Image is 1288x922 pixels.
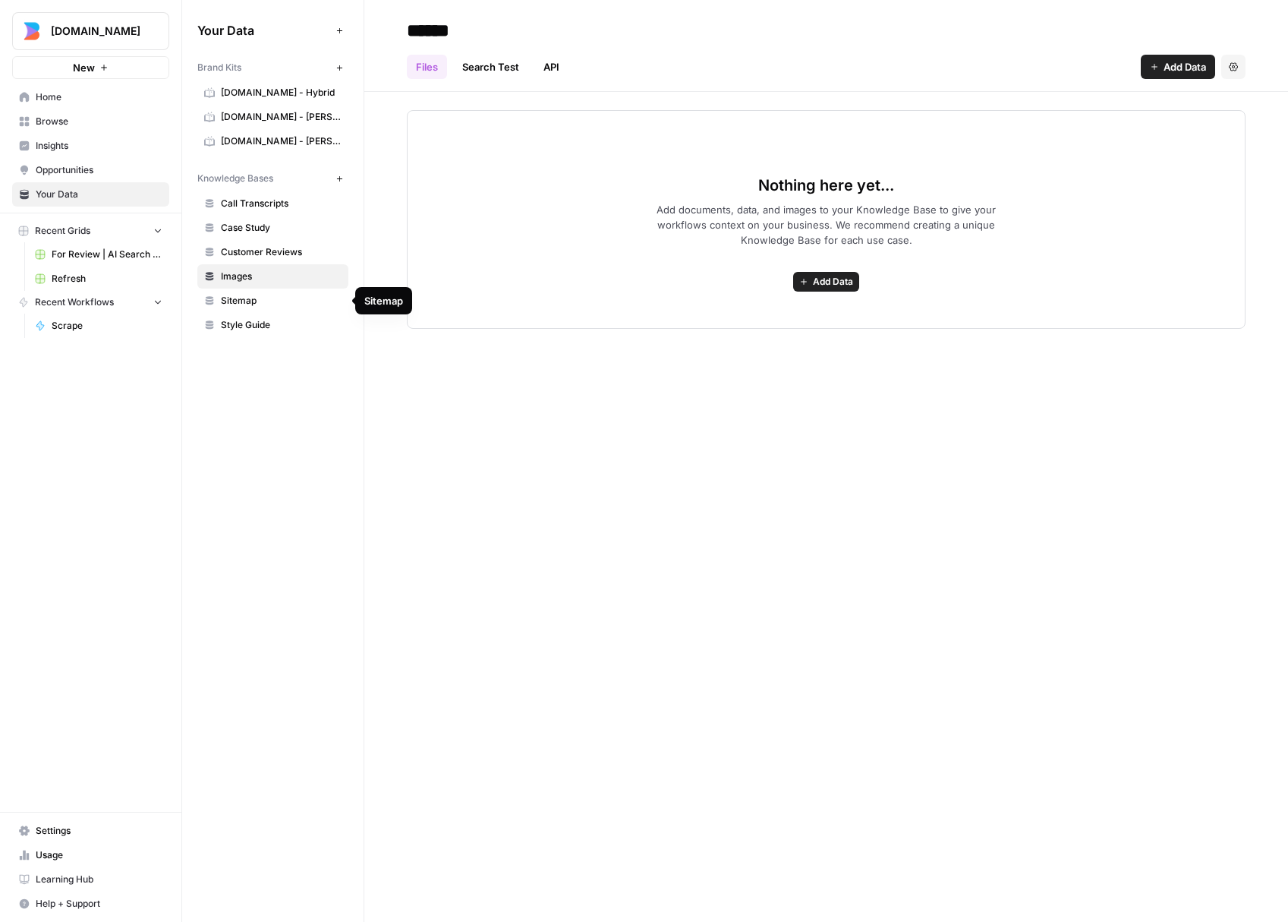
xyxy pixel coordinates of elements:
[221,110,342,124] span: [DOMAIN_NAME] - [PERSON_NAME]
[12,892,169,916] button: Help + Support
[453,55,528,79] a: Search Test
[36,848,162,862] span: Usage
[36,873,162,886] span: Learning Hub
[197,240,348,264] a: Customer Reviews
[793,272,859,292] button: Add Data
[36,115,162,128] span: Browse
[534,55,568,79] a: API
[35,224,90,238] span: Recent Grids
[197,289,348,313] a: Sitemap
[1164,59,1206,74] span: Add Data
[221,197,342,210] span: Call Transcripts
[52,272,162,286] span: Refresh
[221,318,342,332] span: Style Guide
[197,81,348,105] a: [DOMAIN_NAME] - Hybrid
[36,163,162,177] span: Opportunities
[197,216,348,240] a: Case Study
[12,219,169,242] button: Recent Grids
[12,843,169,867] a: Usage
[221,270,342,283] span: Images
[17,17,45,45] img: Builder.io Logo
[35,295,114,309] span: Recent Workflows
[28,267,169,291] a: Refresh
[36,824,162,838] span: Settings
[632,202,1021,248] span: Add documents, data, and images to your Knowledge Base to give your workflows context on your bus...
[813,275,853,289] span: Add Data
[197,21,330,39] span: Your Data
[197,61,241,74] span: Brand Kits
[36,897,162,911] span: Help + Support
[12,12,169,50] button: Workspace: Builder.io
[1141,55,1215,79] button: Add Data
[12,158,169,182] a: Opportunities
[221,221,342,235] span: Case Study
[221,294,342,308] span: Sitemap
[221,134,342,148] span: [DOMAIN_NAME] - [PERSON_NAME] test
[36,139,162,153] span: Insights
[73,60,95,75] span: New
[12,109,169,134] a: Browse
[36,90,162,104] span: Home
[12,85,169,109] a: Home
[12,182,169,207] a: Your Data
[12,56,169,79] button: New
[28,314,169,338] a: Scrape
[197,264,348,289] a: Images
[197,313,348,337] a: Style Guide
[221,245,342,259] span: Customer Reviews
[52,319,162,333] span: Scrape
[197,129,348,153] a: [DOMAIN_NAME] - [PERSON_NAME] test
[407,55,447,79] a: Files
[12,291,169,314] button: Recent Workflows
[12,134,169,158] a: Insights
[197,172,273,185] span: Knowledge Bases
[758,175,894,196] span: Nothing here yet...
[28,242,169,267] a: For Review | AI Search Questions - Hybrid Brand Kit
[364,293,403,308] div: Sitemap
[51,24,143,39] span: [DOMAIN_NAME]
[52,248,162,261] span: For Review | AI Search Questions - Hybrid Brand Kit
[221,86,342,99] span: [DOMAIN_NAME] - Hybrid
[36,188,162,201] span: Your Data
[197,191,348,216] a: Call Transcripts
[197,105,348,129] a: [DOMAIN_NAME] - [PERSON_NAME]
[12,867,169,892] a: Learning Hub
[12,819,169,843] a: Settings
